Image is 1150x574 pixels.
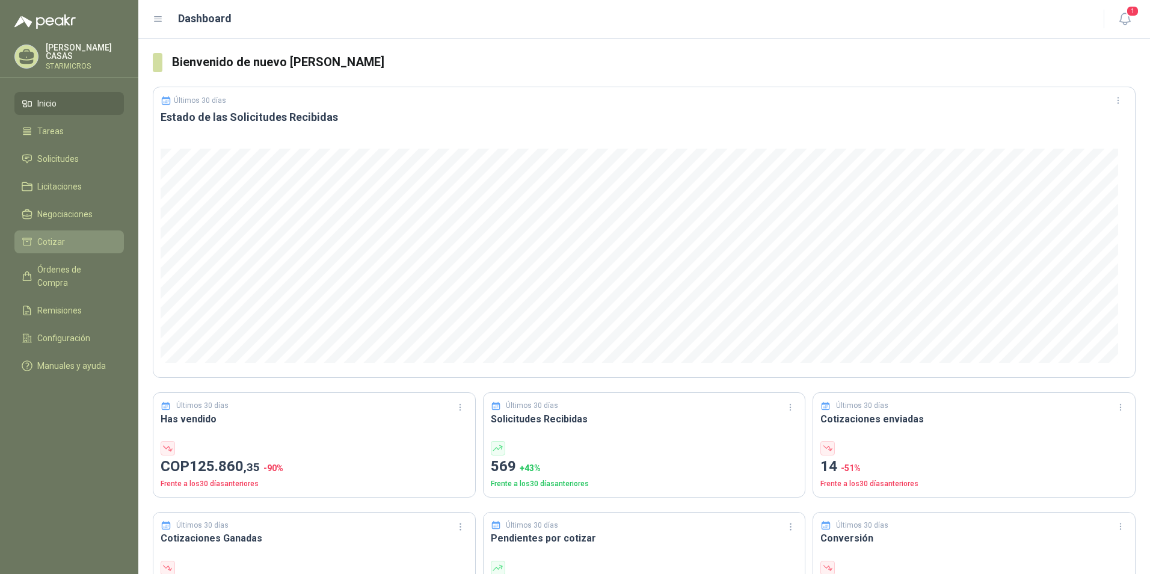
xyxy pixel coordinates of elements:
[491,531,798,546] h3: Pendientes por cotizar
[14,14,76,29] img: Logo peakr
[841,463,861,473] span: -51 %
[161,412,468,427] h3: Has vendido
[37,235,65,248] span: Cotizar
[178,10,232,27] h1: Dashboard
[491,455,798,478] p: 569
[172,53,1136,72] h3: Bienvenido de nuevo [PERSON_NAME]
[46,43,124,60] p: [PERSON_NAME] CASAS
[491,478,798,490] p: Frente a los 30 días anteriores
[14,120,124,143] a: Tareas
[820,412,1128,427] h3: Cotizaciones enviadas
[520,463,541,473] span: + 43 %
[820,455,1128,478] p: 14
[491,412,798,427] h3: Solicitudes Recibidas
[37,97,57,110] span: Inicio
[836,520,888,531] p: Últimos 30 días
[37,359,106,372] span: Manuales y ayuda
[37,125,64,138] span: Tareas
[14,175,124,198] a: Licitaciones
[176,400,229,412] p: Últimos 30 días
[244,460,260,474] span: ,35
[37,180,82,193] span: Licitaciones
[189,458,260,475] span: 125.860
[506,520,558,531] p: Últimos 30 días
[820,531,1128,546] h3: Conversión
[37,332,90,345] span: Configuración
[820,478,1128,490] p: Frente a los 30 días anteriores
[14,327,124,350] a: Configuración
[161,531,468,546] h3: Cotizaciones Ganadas
[174,96,226,105] p: Últimos 30 días
[37,152,79,165] span: Solicitudes
[836,400,888,412] p: Últimos 30 días
[14,230,124,253] a: Cotizar
[263,463,283,473] span: -90 %
[161,110,1128,125] h3: Estado de las Solicitudes Recibidas
[14,147,124,170] a: Solicitudes
[161,455,468,478] p: COP
[176,520,229,531] p: Últimos 30 días
[14,258,124,294] a: Órdenes de Compra
[1114,8,1136,30] button: 1
[14,92,124,115] a: Inicio
[37,304,82,317] span: Remisiones
[161,478,468,490] p: Frente a los 30 días anteriores
[1126,5,1139,17] span: 1
[14,299,124,322] a: Remisiones
[14,203,124,226] a: Negociaciones
[37,263,112,289] span: Órdenes de Compra
[506,400,558,412] p: Últimos 30 días
[46,63,124,70] p: STARMICROS
[14,354,124,377] a: Manuales y ayuda
[37,208,93,221] span: Negociaciones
